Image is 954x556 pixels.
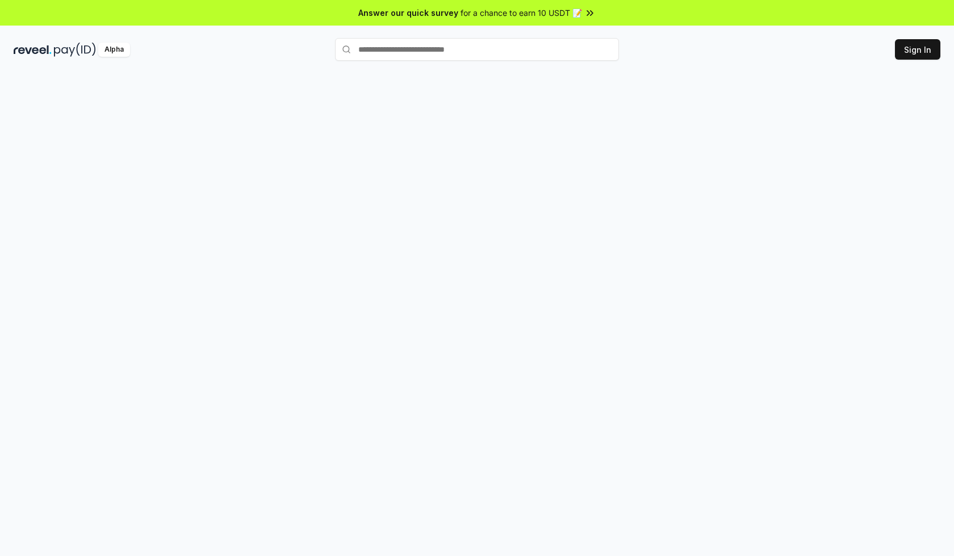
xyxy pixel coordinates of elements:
[98,43,130,57] div: Alpha
[54,43,96,57] img: pay_id
[358,7,458,19] span: Answer our quick survey
[895,39,940,60] button: Sign In
[461,7,582,19] span: for a chance to earn 10 USDT 📝
[14,43,52,57] img: reveel_dark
